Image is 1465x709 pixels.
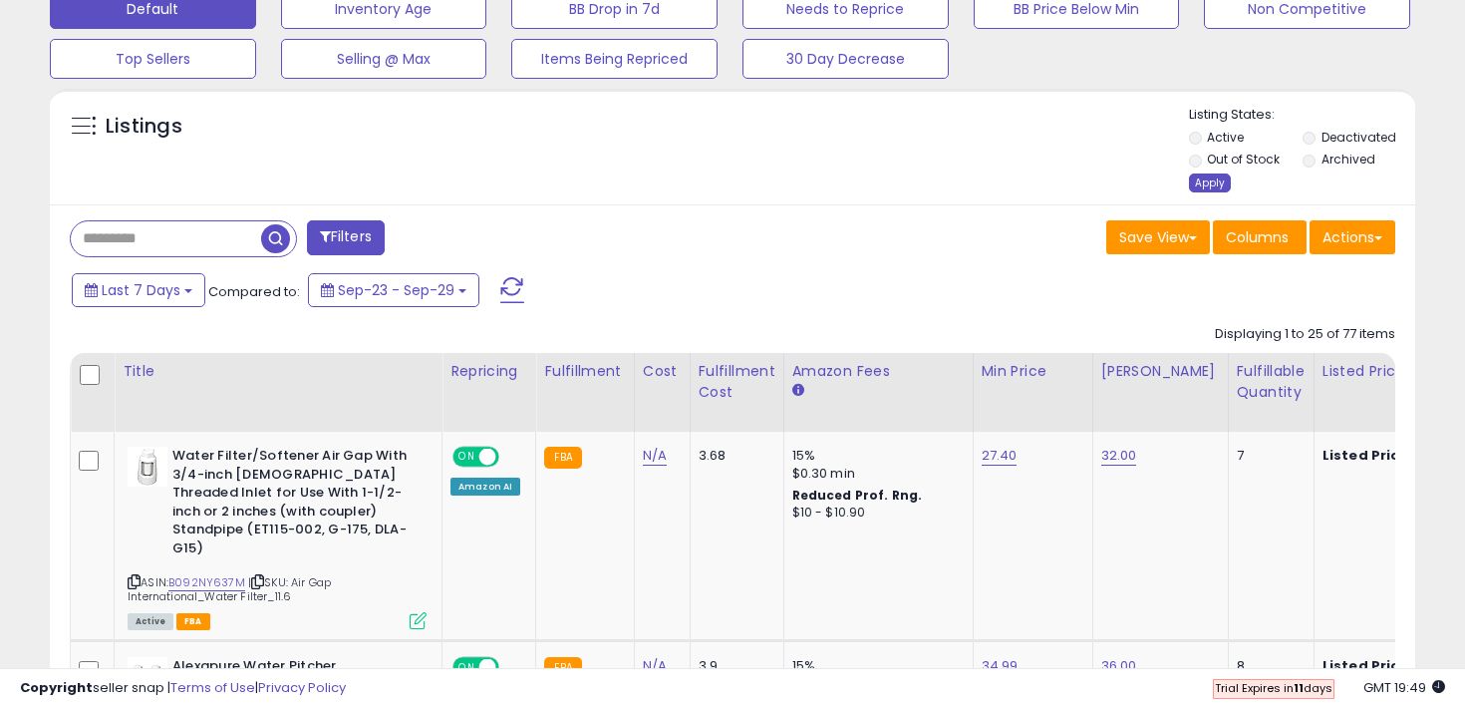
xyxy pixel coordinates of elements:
[20,679,346,698] div: seller snap | |
[1207,129,1244,146] label: Active
[1213,220,1307,254] button: Columns
[511,39,718,79] button: Items Being Repriced
[699,447,768,465] div: 3.68
[172,447,415,562] b: Water Filter/Softener Air Gap With 3/4-inch [DEMOGRAPHIC_DATA] Threaded Inlet for Use With 1-1/2-...
[106,113,182,141] h5: Listings
[454,449,479,466] span: ON
[450,478,520,496] div: Amazon AI
[1215,325,1395,344] div: Displaying 1 to 25 of 77 items
[258,678,346,697] a: Privacy Policy
[308,273,479,307] button: Sep-23 - Sep-29
[792,505,958,522] div: $10 - $10.90
[176,613,210,630] span: FBA
[982,361,1084,382] div: Min Price
[208,282,300,301] span: Compared to:
[72,273,205,307] button: Last 7 Days
[1101,361,1220,382] div: [PERSON_NAME]
[338,280,454,300] span: Sep-23 - Sep-29
[1322,446,1413,465] b: Listed Price:
[102,280,180,300] span: Last 7 Days
[982,446,1018,466] a: 27.40
[1321,151,1375,168] label: Archived
[1237,447,1299,465] div: 7
[1189,106,1416,125] p: Listing States:
[1207,151,1280,168] label: Out of Stock
[1294,680,1304,696] b: 11
[1226,227,1289,247] span: Columns
[699,361,775,403] div: Fulfillment Cost
[643,446,667,466] a: N/A
[496,449,528,466] span: OFF
[792,382,804,400] small: Amazon Fees.
[792,465,958,483] div: $0.30 min
[1237,361,1306,403] div: Fulfillable Quantity
[128,574,331,604] span: | SKU: Air Gap International_Water Filter_11.6
[544,361,625,382] div: Fulfillment
[1101,446,1137,466] a: 32.00
[450,361,527,382] div: Repricing
[643,361,682,382] div: Cost
[170,678,255,697] a: Terms of Use
[1215,680,1332,696] span: Trial Expires in days
[128,447,427,627] div: ASIN:
[544,447,581,469] small: FBA
[128,613,173,630] span: All listings currently available for purchase on Amazon
[128,447,167,487] img: 21HeHldt85L._SL40_.jpg
[1363,678,1445,697] span: 2025-10-7 19:49 GMT
[50,39,256,79] button: Top Sellers
[1310,220,1395,254] button: Actions
[742,39,949,79] button: 30 Day Decrease
[281,39,487,79] button: Selling @ Max
[792,447,958,465] div: 15%
[1106,220,1210,254] button: Save View
[1189,174,1231,192] div: Apply
[168,574,245,591] a: B092NY637M
[123,361,434,382] div: Title
[20,678,93,697] strong: Copyright
[792,361,965,382] div: Amazon Fees
[307,220,385,255] button: Filters
[1321,129,1396,146] label: Deactivated
[792,487,923,504] b: Reduced Prof. Rng.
